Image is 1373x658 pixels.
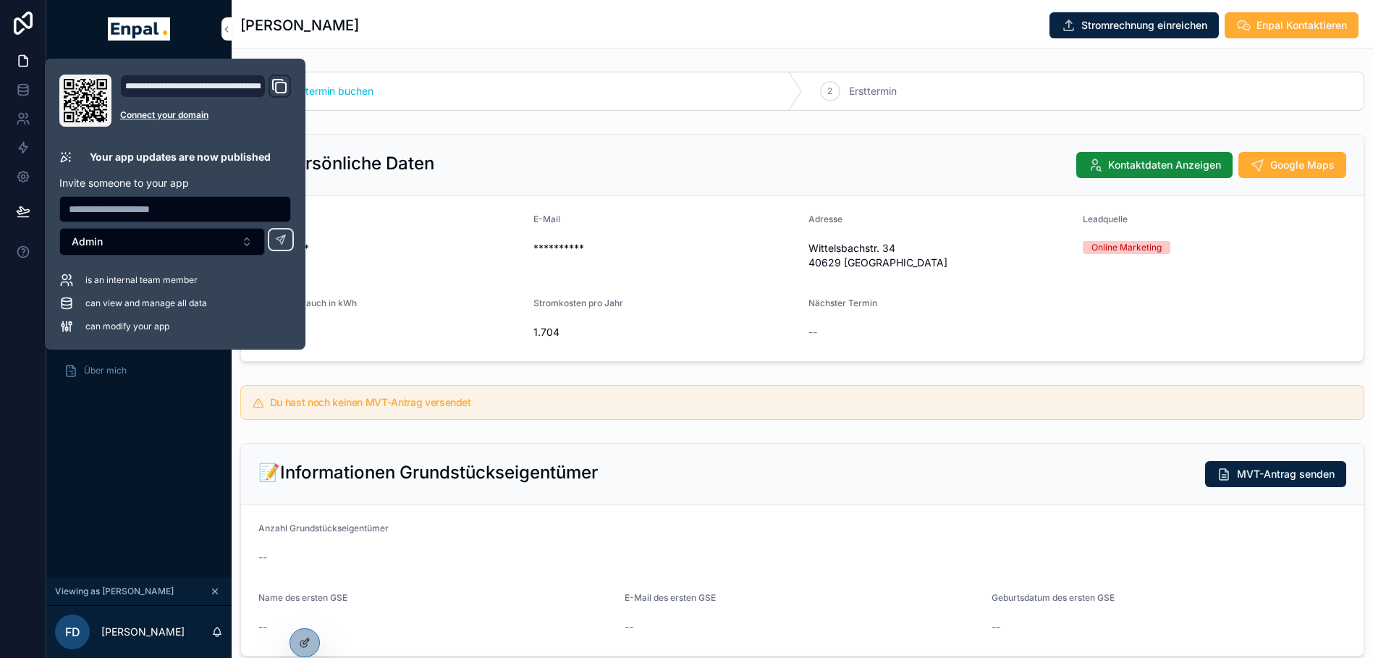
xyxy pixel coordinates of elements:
span: Über mich [84,365,127,376]
p: Invite someone to your app [59,176,291,190]
span: can modify your app [85,321,169,332]
span: Enpal Kontaktieren [1256,18,1347,33]
button: Google Maps [1238,152,1346,178]
span: E-Mail [533,214,560,224]
span: Leadquelle [1083,214,1128,224]
span: Ersttermin buchen [287,84,373,98]
span: 4.250 [258,325,522,339]
span: Stromverbrauch in kWh [258,298,357,308]
span: MVT-Antrag senden [1237,467,1335,481]
span: -- [258,550,267,565]
div: Domain and Custom Link [120,75,291,127]
span: Nächster Termin [808,298,877,308]
span: Kontaktdaten Anzeigen [1108,158,1221,172]
span: -- [808,325,817,339]
span: Admin [72,235,103,249]
button: MVT-Antrag senden [1205,461,1346,487]
span: FD [65,623,80,641]
p: [PERSON_NAME] [101,625,185,639]
div: Online Marketing [1091,241,1162,254]
span: 1.704 [533,325,797,339]
span: -- [625,620,633,634]
h2: 📝Informationen Grundstückseigentümer [258,461,598,484]
span: is an internal team member [85,274,198,286]
span: Ersttermin [849,84,897,98]
a: Connect your domain [120,109,291,121]
p: Your app updates are now published [90,150,271,164]
a: Über mich [55,358,223,384]
h5: Du hast noch keinen MVT-Antrag versendet [270,397,1352,408]
div: scrollable content [46,58,232,402]
img: App logo [108,17,169,41]
span: -- [992,620,1000,634]
span: Stromrechnung einreichen [1081,18,1207,33]
span: Google Maps [1270,158,1335,172]
span: 2 [827,85,832,97]
button: Select Button [59,228,265,256]
span: Anzahl Grundstückseigentümer [258,523,389,533]
h1: [PERSON_NAME] [240,15,359,35]
span: Wittelsbachstr. 34 40629 [GEOGRAPHIC_DATA] [808,241,1072,270]
span: E-Mail des ersten GSE [625,592,716,603]
span: Name des ersten GSE [258,592,347,603]
span: can view and manage all data [85,298,207,309]
button: Stromrechnung einreichen [1049,12,1219,38]
h2: 🪪 Persönliche Daten [258,152,434,175]
button: Enpal Kontaktieren [1225,12,1359,38]
span: Viewing as [PERSON_NAME] [55,586,174,597]
span: Stromkosten pro Jahr [533,298,623,308]
span: -- [258,620,267,634]
button: Kontaktdaten Anzeigen [1076,152,1233,178]
span: Geburtsdatum des ersten GSE [992,592,1115,603]
span: Adresse [808,214,842,224]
